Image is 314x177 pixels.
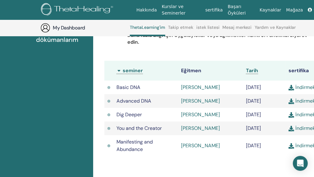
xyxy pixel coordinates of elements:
a: istek listesi [196,25,220,35]
b: Daha fazla bilgi için Uygulayıcılar veya Eğitmenler Kontrol Panelinizi ziyaret edin. [128,32,307,45]
a: ThetaLearning'im [130,25,165,36]
img: Active Certificate [107,86,110,90]
a: [PERSON_NAME] [181,111,220,118]
img: Active Certificate [107,126,110,131]
a: Takip etmek [168,25,193,35]
span: Basic DNA [116,84,140,91]
a: [PERSON_NAME] [181,125,220,131]
span: Manifesting and Abundance [116,139,153,153]
a: Mesaj merkezi [223,25,252,35]
a: [PERSON_NAME] [181,98,220,104]
td: [DATE] [243,135,285,156]
span: You and the Creator [116,125,162,131]
img: Active Certificate [107,113,110,117]
img: download.svg [289,143,294,149]
img: download.svg [289,112,294,118]
td: [DATE] [243,94,285,108]
span: Dig Deeper [116,111,142,118]
a: Kaynaklar [257,4,284,16]
div: Open Intercom Messenger [293,156,308,171]
th: Eğitmen [178,61,243,81]
img: download.svg [289,85,294,91]
a: [PERSON_NAME] [181,84,220,91]
td: [DATE] [243,122,285,135]
a: sertifika [203,4,225,16]
a: [PERSON_NAME] [181,142,220,149]
img: logo.png [41,3,115,17]
img: generic-user-icon.jpg [40,23,50,33]
a: Başarı Öyküleri [225,1,257,19]
img: download.svg [289,126,294,131]
img: Active Certificate [107,99,110,103]
img: download.svg [289,99,294,104]
a: Tarih [246,67,258,74]
a: Mağaza [284,4,305,16]
td: [DATE] [243,108,285,122]
span: Advanced DNA [116,98,151,104]
img: Active Certificate [107,144,110,148]
a: Hakkında [134,4,159,16]
h3: My Dashboard [53,24,115,31]
td: [DATE] [243,81,285,94]
a: Yardım ve Kaynaklar [255,25,296,35]
a: Kurslar ve Seminerler [159,1,203,19]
